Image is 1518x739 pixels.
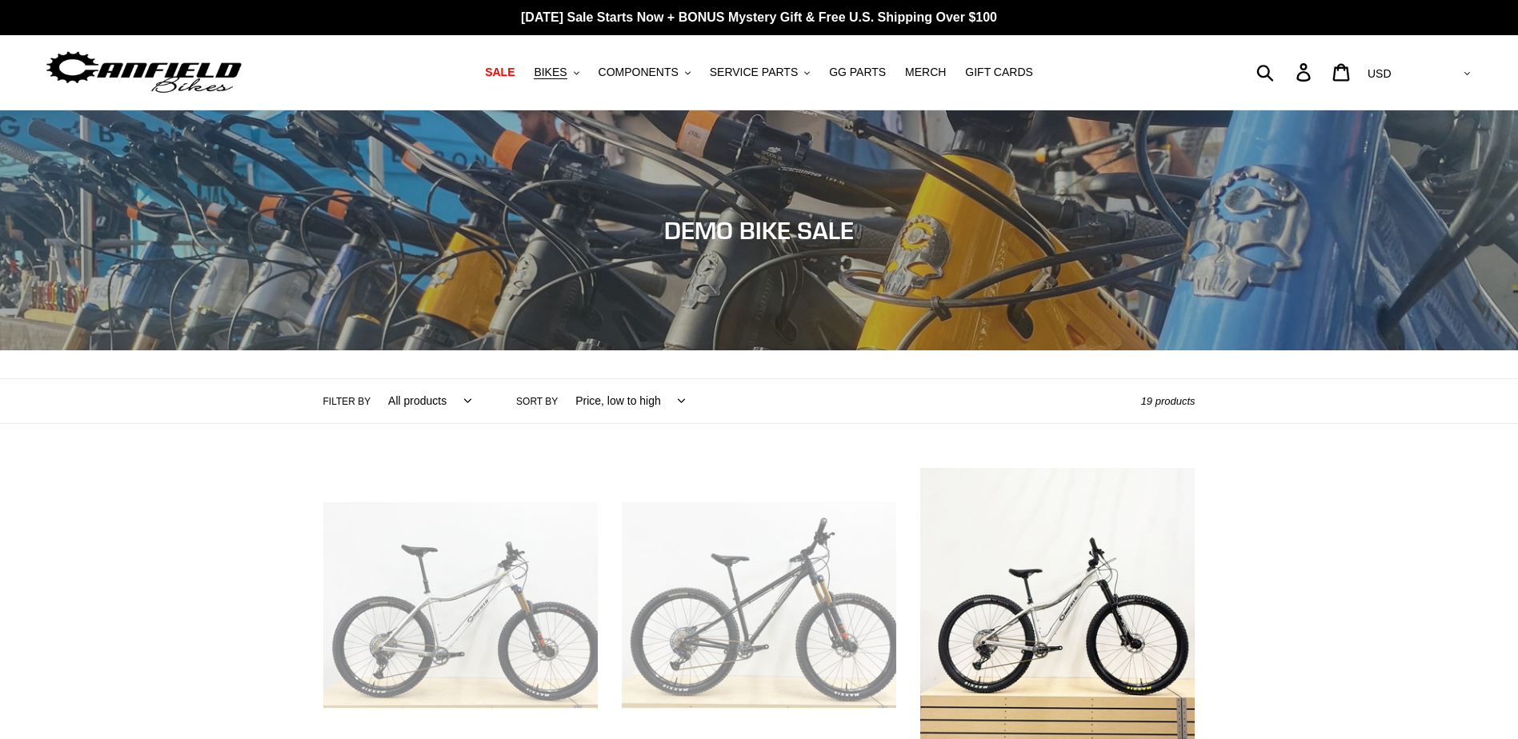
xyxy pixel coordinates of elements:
img: Canfield Bikes [44,47,244,98]
a: SALE [477,62,523,83]
span: MERCH [905,66,946,79]
span: SALE [485,66,515,79]
span: GIFT CARDS [965,66,1033,79]
span: BIKES [534,66,567,79]
a: GIFT CARDS [957,62,1041,83]
button: COMPONENTS [591,62,699,83]
input: Search [1265,54,1306,90]
label: Sort by [516,394,558,409]
button: SERVICE PARTS [702,62,818,83]
span: DEMO BIKE SALE [664,216,854,245]
label: Filter by [323,394,371,409]
a: GG PARTS [821,62,894,83]
span: SERVICE PARTS [710,66,798,79]
span: COMPONENTS [599,66,679,79]
a: MERCH [897,62,954,83]
span: GG PARTS [829,66,886,79]
span: 19 products [1141,395,1196,407]
button: BIKES [526,62,587,83]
